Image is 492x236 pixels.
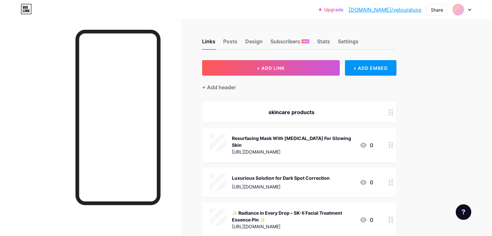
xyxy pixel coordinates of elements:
[232,223,354,230] div: [URL][DOMAIN_NAME]
[345,60,396,76] div: + ADD EMBED
[360,141,373,149] div: 0
[232,148,354,155] div: [URL][DOMAIN_NAME]
[202,60,340,76] button: + ADD LINK
[360,216,373,224] div: 0
[319,7,343,12] a: Upgrade
[232,183,330,190] div: [URL][DOMAIN_NAME]
[270,38,309,49] div: Subscribers
[303,39,309,43] span: NEW
[317,38,330,49] div: Stats
[349,6,421,14] a: [DOMAIN_NAME]/velouraluxe
[210,108,373,116] div: skincare products
[232,135,354,148] div: Resurfacing Mask With [MEDICAL_DATA] For Glowing Skin
[338,38,359,49] div: Settings
[360,178,373,186] div: 0
[223,38,237,49] div: Posts
[232,175,330,181] div: Luxurious Solution for Dark Spot Correction
[202,38,215,49] div: Links
[257,65,285,71] span: + ADD LINK
[232,209,354,223] div: ✨ Radiance in Every Drop – SK-II Facial Treatment Essence Pin ✨
[245,38,263,49] div: Design
[202,83,236,91] div: + Add header
[431,6,443,13] div: Share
